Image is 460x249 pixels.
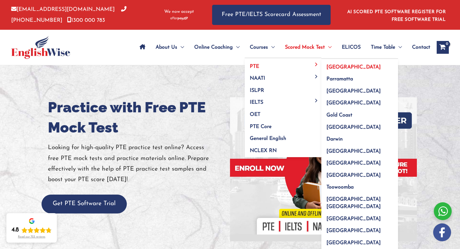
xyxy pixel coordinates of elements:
[48,142,225,185] p: Looking for high-quality PTE practice test online? Access free PTE mock tests and practice materi...
[156,36,177,59] span: About Us
[18,235,45,239] div: Read our 723 reviews
[150,36,189,59] a: About UsMenu Toggle
[321,191,398,211] a: [GEOGRAPHIC_DATA] [GEOGRAPHIC_DATA]
[326,161,381,166] span: [GEOGRAPHIC_DATA]
[11,226,19,234] div: 4.8
[321,179,398,191] a: Toowoomba
[245,94,321,107] a: IELTSMenu Toggle
[285,36,325,59] span: Scored Mock Test
[321,59,398,71] a: [GEOGRAPHIC_DATA]
[326,173,381,178] span: [GEOGRAPHIC_DATA]
[321,223,398,235] a: [GEOGRAPHIC_DATA]
[337,36,366,59] a: ELICOS
[250,88,264,93] span: ISLPR
[245,82,321,94] a: ISLPR
[321,131,398,143] a: Darwin
[194,36,233,59] span: Online Coaching
[412,36,430,59] span: Contact
[250,100,263,105] span: IELTS
[189,36,245,59] a: Online CoachingMenu Toggle
[321,155,398,167] a: [GEOGRAPHIC_DATA]
[433,223,451,241] img: white-facebook.png
[326,76,353,82] span: Parramatta
[245,70,321,83] a: NAATIMenu Toggle
[342,36,361,59] span: ELICOS
[437,41,449,54] a: View Shopping Cart, empty
[326,240,381,245] span: [GEOGRAPHIC_DATA]
[11,36,70,59] img: cropped-ew-logo
[343,4,449,25] aside: Header Widget 1
[48,97,225,138] h1: Practice with Free PTE Mock Test
[245,118,321,131] a: PTE Core
[321,83,398,95] a: [GEOGRAPHIC_DATA]
[325,36,332,59] span: Menu Toggle
[134,36,430,59] nav: Site Navigation: Main Menu
[245,131,321,143] a: General English
[11,7,126,23] a: [PHONE_NUMBER]
[371,36,395,59] span: Time Table
[177,36,184,59] span: Menu Toggle
[245,142,321,157] a: NCLEX RN
[366,36,407,59] a: Time TableMenu Toggle
[326,216,381,221] span: [GEOGRAPHIC_DATA]
[321,235,398,247] a: [GEOGRAPHIC_DATA]
[326,113,352,118] span: Gold Coast
[326,137,343,142] span: Darwin
[321,95,398,107] a: [GEOGRAPHIC_DATA]
[233,36,240,59] span: Menu Toggle
[313,63,320,66] span: Menu Toggle
[42,201,127,207] a: Get PTE Software Trial
[326,149,381,154] span: [GEOGRAPHIC_DATA]
[313,99,320,102] span: Menu Toggle
[321,211,398,223] a: [GEOGRAPHIC_DATA]
[347,10,446,22] a: AI SCORED PTE SOFTWARE REGISTER FOR FREE SOFTWARE TRIAL
[268,36,275,59] span: Menu Toggle
[326,125,381,130] span: [GEOGRAPHIC_DATA]
[164,9,194,15] span: We now accept
[11,7,115,12] a: [EMAIL_ADDRESS][DOMAIN_NAME]
[250,112,260,117] span: OET
[250,148,277,153] span: NCLEX RN
[170,17,188,20] img: Afterpay-Logo
[326,100,381,106] span: [GEOGRAPHIC_DATA]
[321,167,398,179] a: [GEOGRAPHIC_DATA]
[11,226,52,234] div: Rating: 4.8 out of 5
[280,36,337,59] a: Scored Mock TestMenu Toggle
[250,76,265,81] span: NAATI
[212,5,331,25] a: Free PTE/IELTS Scorecard Assessment
[321,119,398,131] a: [GEOGRAPHIC_DATA]
[42,195,127,213] button: Get PTE Software Trial
[250,136,286,141] span: General English
[245,107,321,119] a: OET
[326,197,381,209] span: [GEOGRAPHIC_DATA] [GEOGRAPHIC_DATA]
[395,36,402,59] span: Menu Toggle
[250,36,268,59] span: Courses
[321,107,398,119] a: Gold Coast
[245,36,280,59] a: CoursesMenu Toggle
[407,36,430,59] a: Contact
[326,228,381,233] span: [GEOGRAPHIC_DATA]
[250,64,259,69] span: PTE
[326,65,381,70] span: [GEOGRAPHIC_DATA]
[250,124,272,129] span: PTE Core
[67,18,105,23] a: 1300 000 783
[313,75,320,78] span: Menu Toggle
[321,143,398,155] a: [GEOGRAPHIC_DATA]
[326,89,381,94] span: [GEOGRAPHIC_DATA]
[321,71,398,83] a: Parramatta
[245,58,321,70] a: PTEMenu Toggle
[326,185,354,190] span: Toowoomba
